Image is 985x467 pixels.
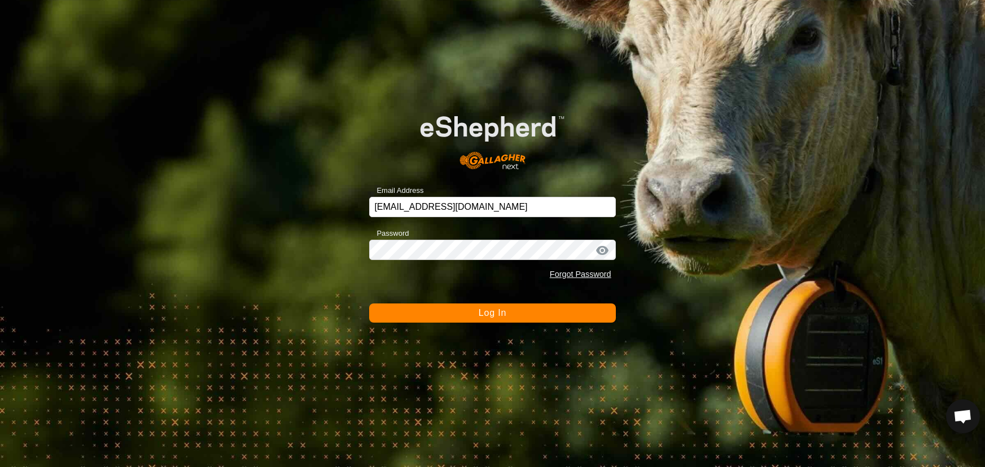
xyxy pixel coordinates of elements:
a: Forgot Password [550,270,611,279]
img: E-shepherd Logo [394,95,591,179]
span: Log In [479,308,506,318]
a: Open chat [946,399,980,433]
label: Password [369,228,409,239]
input: Email Address [369,197,615,217]
button: Log In [369,303,615,323]
label: Email Address [369,185,423,196]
